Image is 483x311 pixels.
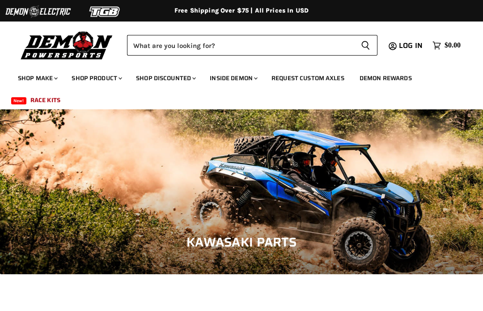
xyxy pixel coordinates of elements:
[127,35,354,56] input: Search
[11,97,26,104] span: New!
[395,42,428,50] a: Log in
[11,69,63,87] a: Shop Make
[129,69,201,87] a: Shop Discounted
[354,35,377,56] button: Search
[4,3,72,20] img: Demon Electric Logo 2
[265,69,351,87] a: Request Custom Axles
[428,39,465,52] a: $0.00
[445,41,461,50] span: $0.00
[127,35,377,56] form: Product
[18,29,116,61] img: Demon Powersports
[13,235,470,250] h1: Kawasaki Parts
[24,91,67,109] a: Race Kits
[72,3,139,20] img: TGB Logo 2
[11,65,458,109] ul: Main menu
[399,40,423,51] span: Log in
[65,69,127,87] a: Shop Product
[203,69,263,87] a: Inside Demon
[353,69,419,87] a: Demon Rewards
